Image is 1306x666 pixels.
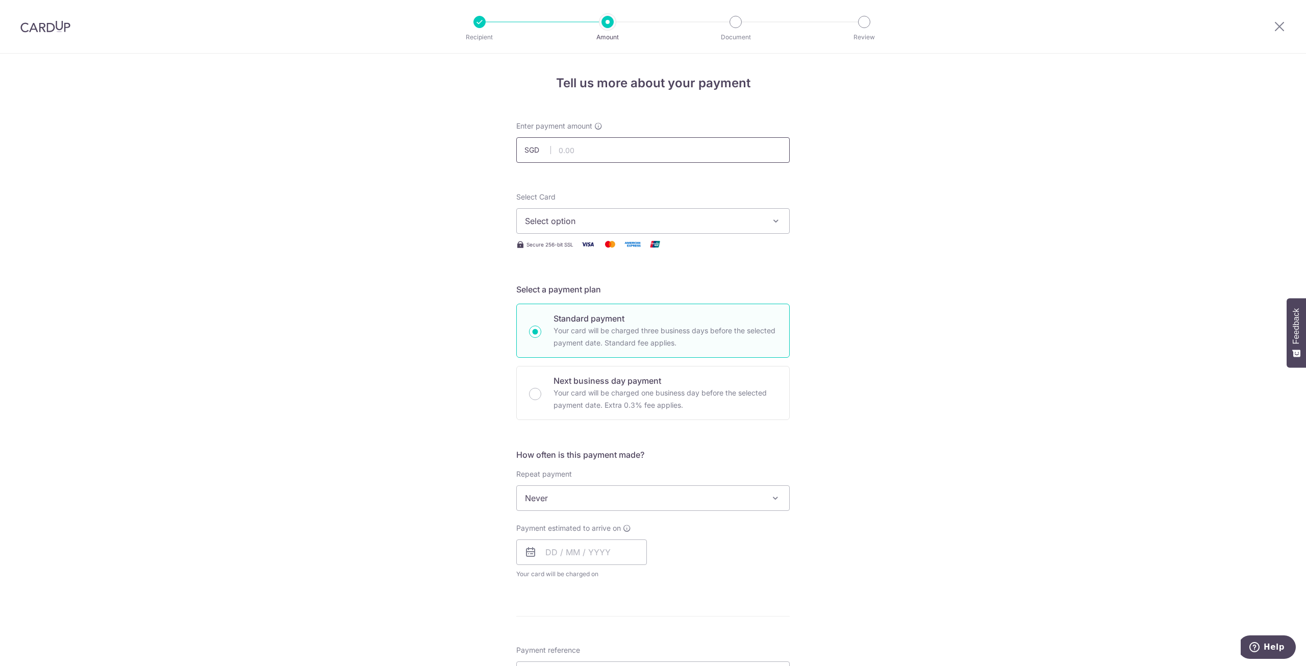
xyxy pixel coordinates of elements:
[525,215,763,227] span: Select option
[1292,308,1301,344] span: Feedback
[516,121,592,131] span: Enter payment amount
[516,208,790,234] button: Select option
[554,325,777,349] p: Your card will be charged three business days before the selected payment date. Standard fee appl...
[570,32,645,42] p: Amount
[517,486,789,510] span: Never
[516,449,790,461] h5: How often is this payment made?
[524,145,551,155] span: SGD
[516,569,647,579] span: Your card will be charged on
[516,485,790,511] span: Never
[1287,298,1306,367] button: Feedback - Show survey
[526,240,573,249] span: Secure 256-bit SSL
[554,375,777,387] p: Next business day payment
[554,312,777,325] p: Standard payment
[516,469,572,479] label: Repeat payment
[554,387,777,411] p: Your card will be charged one business day before the selected payment date. Extra 0.3% fee applies.
[442,32,517,42] p: Recipient
[516,539,647,565] input: DD / MM / YYYY
[600,238,620,251] img: Mastercard
[516,645,580,655] span: Payment reference
[516,523,621,533] span: Payment estimated to arrive on
[516,192,556,201] span: translation missing: en.payables.payment_networks.credit_card.summary.labels.select_card
[516,137,790,163] input: 0.00
[516,74,790,92] h4: Tell us more about your payment
[577,238,598,251] img: Visa
[826,32,902,42] p: Review
[1241,635,1296,661] iframe: Opens a widget where you can find more information
[645,238,665,251] img: Union Pay
[516,283,790,295] h5: Select a payment plan
[20,20,70,33] img: CardUp
[698,32,773,42] p: Document
[622,238,643,251] img: American Express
